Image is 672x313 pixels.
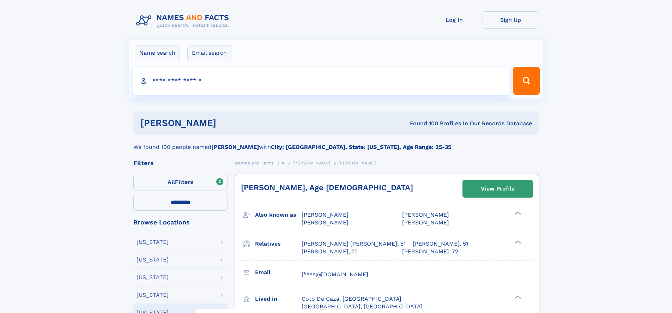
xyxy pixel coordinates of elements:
[402,219,449,226] span: [PERSON_NAME]
[483,11,539,29] a: Sign Up
[133,219,228,225] div: Browse Locations
[513,240,521,244] div: ❯
[402,211,449,218] span: [PERSON_NAME]
[211,144,259,150] b: [PERSON_NAME]
[140,119,313,127] h1: [PERSON_NAME]
[187,46,231,60] label: Email search
[137,292,169,298] div: [US_STATE]
[137,239,169,245] div: [US_STATE]
[241,183,413,192] a: [PERSON_NAME], Age [DEMOGRAPHIC_DATA]
[135,46,180,60] label: Name search
[133,134,539,151] div: We found 100 people named with .
[402,248,458,255] a: [PERSON_NAME], 72
[338,161,376,165] span: [PERSON_NAME]
[302,211,349,218] span: [PERSON_NAME]
[133,174,228,191] label: Filters
[281,158,285,167] a: A
[168,179,175,185] span: All
[463,180,533,197] a: View Profile
[413,240,468,248] a: [PERSON_NAME], 51
[313,120,532,127] div: Found 100 Profiles In Our Records Database
[302,240,406,248] a: [PERSON_NAME] [PERSON_NAME], 51
[292,158,330,167] a: [PERSON_NAME]
[302,219,349,226] span: [PERSON_NAME]
[513,295,521,299] div: ❯
[255,209,302,221] h3: Also known as
[133,160,228,166] div: Filters
[133,11,235,30] img: Logo Names and Facts
[255,238,302,250] h3: Relatives
[302,295,401,302] span: Coto De Caza, [GEOGRAPHIC_DATA]
[302,248,358,255] a: [PERSON_NAME], 72
[271,144,451,150] b: City: [GEOGRAPHIC_DATA], State: [US_STATE], Age Range: 25-35
[513,211,521,216] div: ❯
[137,275,169,280] div: [US_STATE]
[513,67,539,95] button: Search Button
[255,266,302,278] h3: Email
[292,161,330,165] span: [PERSON_NAME]
[235,158,274,167] a: Names and Facts
[426,11,483,29] a: Log In
[281,161,285,165] span: A
[302,303,423,310] span: [GEOGRAPHIC_DATA], [GEOGRAPHIC_DATA]
[133,67,510,95] input: search input
[137,257,169,263] div: [US_STATE]
[255,293,302,305] h3: Lived in
[481,181,515,197] div: View Profile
